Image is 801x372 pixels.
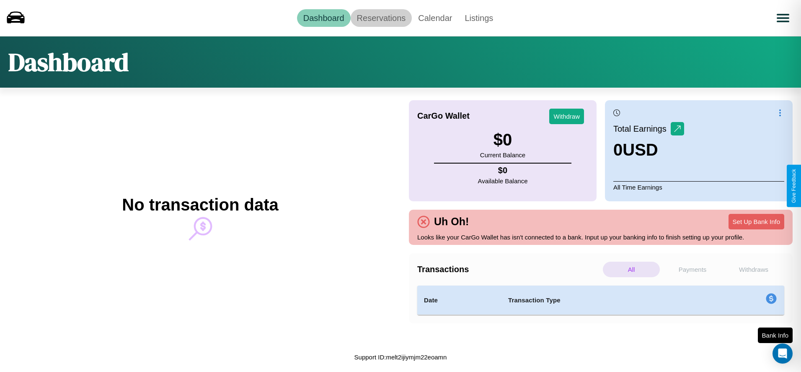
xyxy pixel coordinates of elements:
div: Open Intercom Messenger [773,343,793,364]
p: Support ID: melt2ijiymjm22eoamn [354,351,447,363]
h4: $ 0 [478,166,528,175]
a: Dashboard [297,9,351,27]
p: Payments [664,262,721,277]
button: Open menu [771,6,795,30]
h4: Uh Oh! [430,216,473,228]
p: Looks like your CarGo Wallet has isn't connected to a bank. Input up your banking info to finish ... [417,232,784,243]
h1: Dashboard [8,45,129,79]
p: All [603,262,660,277]
div: Give Feedback [791,169,797,203]
h2: No transaction data [122,195,278,214]
p: Withdraws [725,262,782,277]
a: Reservations [351,9,412,27]
p: Current Balance [480,149,525,161]
h4: Date [424,295,495,305]
h3: $ 0 [480,130,525,149]
button: Bank Info [758,328,793,343]
h4: CarGo Wallet [417,111,470,121]
a: Calendar [412,9,458,27]
p: All Time Earnings [613,181,784,193]
h4: Transactions [417,265,601,274]
h3: 0 USD [613,140,684,159]
p: Available Balance [478,175,528,187]
h4: Transaction Type [508,295,698,305]
a: Listings [458,9,499,27]
p: Total Earnings [613,121,671,136]
table: simple table [417,286,784,315]
button: Withdraw [549,109,584,124]
button: Set Up Bank Info [729,214,784,229]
